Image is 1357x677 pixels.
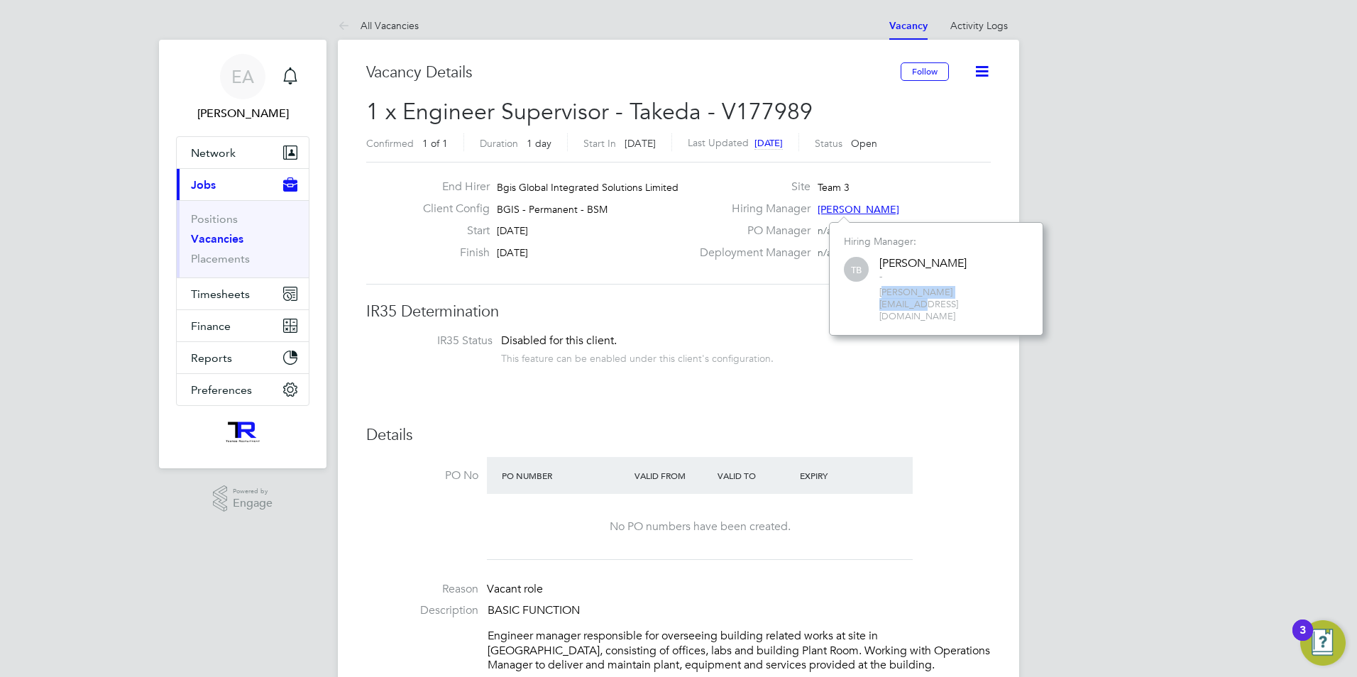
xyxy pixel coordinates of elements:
span: Powered by [233,485,273,497]
a: Positions [191,212,238,226]
label: Confirmed [366,137,414,150]
a: Placements [191,252,250,265]
span: Finance [191,319,231,333]
span: [DATE] [625,137,656,150]
label: Site [691,180,811,194]
label: Reason [366,582,478,597]
img: wearetecrec-logo-retina.png [224,420,263,443]
label: PO No [366,468,478,483]
span: BGIS - Permanent - BSM [497,203,608,216]
div: No PO numbers have been created. [501,519,899,534]
span: 1 day [527,137,551,150]
span: Timesheets [191,287,250,301]
span: [DATE] [497,246,528,259]
div: Jobs [177,200,309,277]
label: PO Manager [691,224,811,238]
div: Hiring Manager: [844,235,1028,248]
a: Vacancy [889,20,928,32]
button: Reports [177,342,309,373]
span: Ellis Andrew [176,105,309,122]
a: Go to home page [176,420,309,443]
label: Last Updated [688,136,749,149]
button: Open Resource Center, 3 new notifications [1300,620,1346,666]
div: This feature can be enabled under this client's configuration. [501,348,774,365]
div: Valid To [714,463,797,488]
span: EA [231,67,254,86]
span: Bgis Global Integrated Solutions Limited [497,181,678,194]
p: Engineer manager responsible for overseeing building related works at site in [GEOGRAPHIC_DATA], ... [488,629,991,673]
span: Vacant role [487,582,543,596]
button: Network [177,137,309,168]
span: 1 x Engineer Supervisor - Takeda - V177989 [366,98,813,126]
label: Description [366,603,478,618]
label: Finish [412,246,490,260]
div: Expiry [796,463,879,488]
h3: Vacancy Details [366,62,901,83]
h3: Details [366,425,991,446]
a: Powered byEngage [213,485,273,512]
span: Open [851,137,877,150]
a: Vacancies [191,232,243,246]
span: [PERSON_NAME] [818,203,899,216]
button: Finance [177,310,309,341]
span: [DATE] [497,224,528,237]
a: All Vacancies [338,19,419,32]
span: Reports [191,351,232,365]
span: Jobs [191,178,216,192]
a: EA[PERSON_NAME] [176,54,309,122]
label: End Hirer [412,180,490,194]
div: PO Number [498,463,631,488]
span: [PERSON_NAME][EMAIL_ADDRESS][DOMAIN_NAME] [879,287,1028,323]
button: Jobs [177,169,309,200]
span: - [879,271,967,283]
div: [PERSON_NAME] [879,256,967,271]
label: IR35 Status [380,334,493,348]
label: Client Config [412,202,490,216]
label: Deployment Manager [691,246,811,260]
span: Preferences [191,383,252,397]
div: Valid From [631,463,714,488]
label: Hiring Manager [691,202,811,216]
h3: IR35 Determination [366,302,991,322]
button: Timesheets [177,278,309,309]
span: Engage [233,497,273,510]
button: Preferences [177,374,309,405]
span: Network [191,146,236,160]
a: Activity Logs [950,19,1008,32]
span: n/a [818,246,832,259]
label: Duration [480,137,518,150]
span: TB [844,258,869,282]
p: BASIC FUNCTION [488,603,991,618]
button: Follow [901,62,949,81]
span: Disabled for this client. [501,334,617,348]
span: n/a [818,224,832,237]
span: Team 3 [818,181,850,194]
div: 3 [1300,630,1306,649]
span: 1 of 1 [422,137,448,150]
label: Start [412,224,490,238]
label: Start In [583,137,616,150]
span: [DATE] [754,137,783,149]
nav: Main navigation [159,40,326,468]
label: Status [815,137,842,150]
